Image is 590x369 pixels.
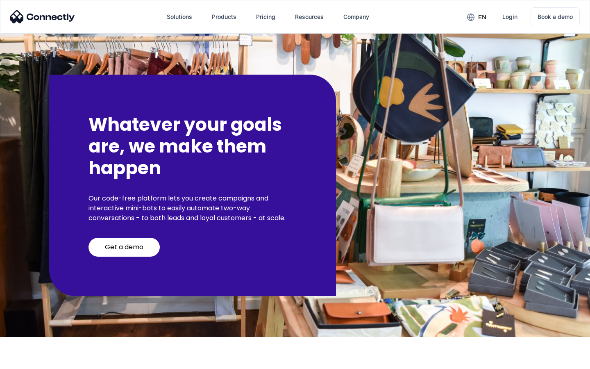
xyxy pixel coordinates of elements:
[531,7,580,26] a: Book a demo
[88,238,160,257] a: Get a demo
[496,7,524,27] a: Login
[8,355,49,366] aside: Language selected: English
[343,11,369,23] div: Company
[10,10,75,23] img: Connectly Logo
[16,355,49,366] ul: Language list
[88,194,297,223] p: Our code-free platform lets you create campaigns and interactive mini-bots to easily automate two...
[167,11,192,23] div: Solutions
[256,11,275,23] div: Pricing
[250,7,282,27] a: Pricing
[502,11,517,23] div: Login
[88,114,297,179] h2: Whatever your goals are, we make them happen
[295,11,324,23] div: Resources
[105,243,143,251] div: Get a demo
[478,11,486,23] div: en
[212,11,236,23] div: Products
